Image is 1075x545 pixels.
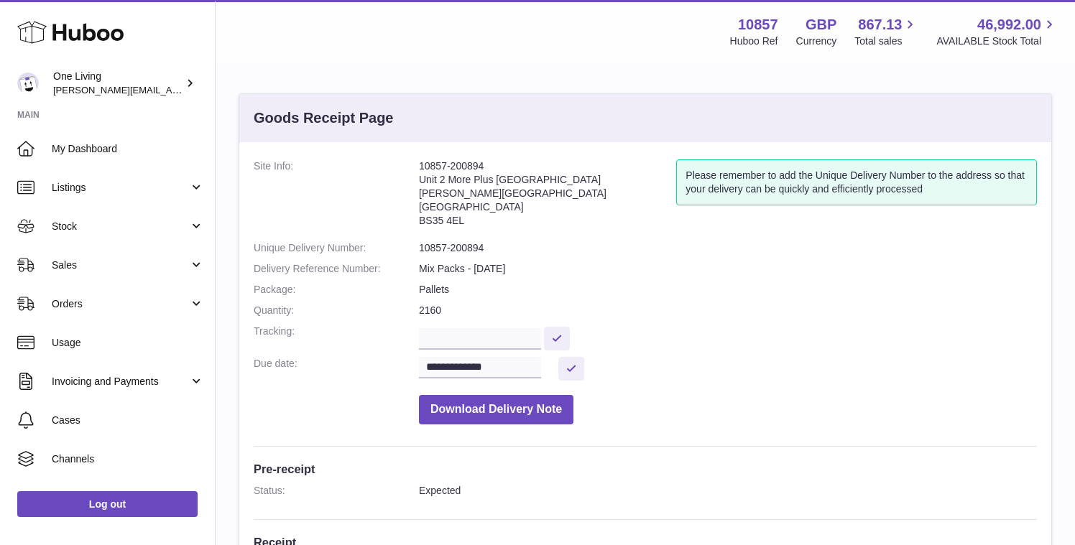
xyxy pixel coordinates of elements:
img: Jessica@oneliving.com [17,73,39,94]
span: AVAILABLE Stock Total [936,34,1058,48]
dd: 10857-200894 [419,241,1037,255]
a: 46,992.00 AVAILABLE Stock Total [936,15,1058,48]
a: 867.13 Total sales [854,15,918,48]
dt: Status: [254,484,419,498]
h3: Pre-receipt [254,461,1037,477]
dd: Expected [419,484,1037,498]
span: 867.13 [858,15,902,34]
dt: Package: [254,283,419,297]
div: One Living [53,70,183,97]
span: Total sales [854,34,918,48]
dt: Unique Delivery Number: [254,241,419,255]
span: Channels [52,452,204,466]
span: Usage [52,336,204,350]
div: Currency [796,34,837,48]
a: Log out [17,491,198,517]
span: Orders [52,297,189,311]
span: Stock [52,220,189,233]
address: 10857-200894 Unit 2 More Plus [GEOGRAPHIC_DATA] [PERSON_NAME][GEOGRAPHIC_DATA] [GEOGRAPHIC_DATA] ... [419,159,676,234]
dt: Tracking: [254,325,419,350]
span: Listings [52,181,189,195]
div: Please remember to add the Unique Delivery Number to the address so that your delivery can be qui... [676,159,1037,205]
h3: Goods Receipt Page [254,108,394,128]
div: Huboo Ref [730,34,778,48]
span: Sales [52,258,189,272]
strong: 10857 [738,15,778,34]
span: My Dashboard [52,142,204,156]
span: [PERSON_NAME][EMAIL_ADDRESS][DOMAIN_NAME] [53,84,288,96]
span: Invoicing and Payments [52,375,189,388]
dt: Quantity: [254,304,419,317]
dd: Pallets [419,283,1037,297]
button: Download Delivery Note [419,395,573,424]
dt: Delivery Reference Number: [254,262,419,276]
dt: Site Info: [254,159,419,234]
span: 46,992.00 [977,15,1041,34]
span: Cases [52,414,204,427]
dt: Due date: [254,357,419,381]
strong: GBP [806,15,836,34]
dd: 2160 [419,304,1037,317]
dd: Mix Packs - [DATE] [419,262,1037,276]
